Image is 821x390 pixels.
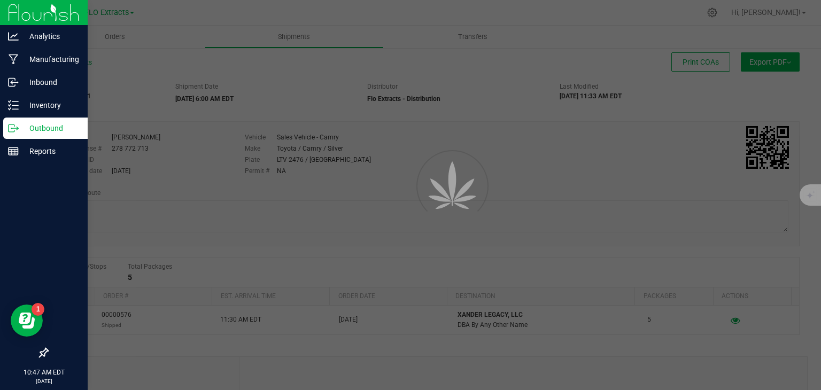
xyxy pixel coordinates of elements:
p: Outbound [19,122,83,135]
p: 10:47 AM EDT [5,368,83,377]
p: Reports [19,145,83,158]
iframe: Resource center [11,305,43,337]
inline-svg: Inventory [8,100,19,111]
inline-svg: Analytics [8,31,19,42]
p: [DATE] [5,377,83,385]
inline-svg: Reports [8,146,19,157]
p: Analytics [19,30,83,43]
inline-svg: Manufacturing [8,54,19,65]
iframe: Resource center unread badge [32,303,44,316]
inline-svg: Inbound [8,77,19,88]
p: Inventory [19,99,83,112]
inline-svg: Outbound [8,123,19,134]
p: Inbound [19,76,83,89]
p: Manufacturing [19,53,83,66]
